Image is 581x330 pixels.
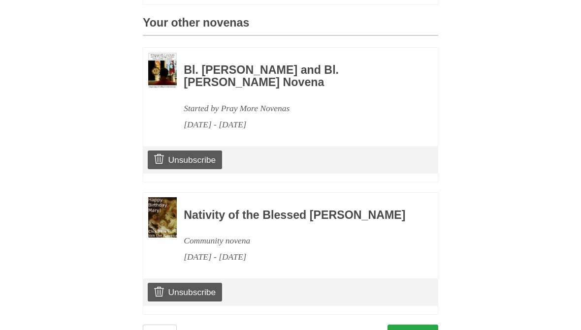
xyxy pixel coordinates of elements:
a: Unsubscribe [148,283,222,302]
h3: Nativity of the Blessed [PERSON_NAME] [184,210,411,222]
div: [DATE] - [DATE] [184,249,411,266]
img: Novena image [148,198,177,238]
img: Novena image [148,53,177,89]
a: Unsubscribe [148,151,222,170]
div: [DATE] - [DATE] [184,117,411,133]
h3: Bl. [PERSON_NAME] and Bl. [PERSON_NAME] Novena [184,64,411,90]
div: Community novena [184,233,411,249]
div: Started by Pray More Novenas [184,101,411,117]
h3: Your other novenas [143,17,438,36]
